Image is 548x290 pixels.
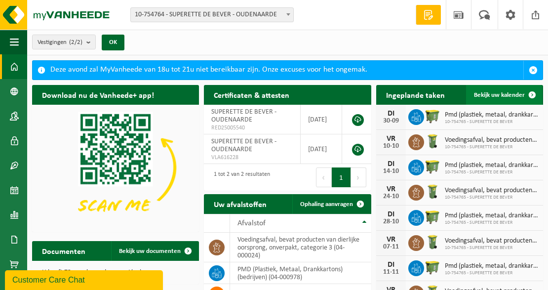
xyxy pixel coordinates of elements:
[38,35,82,50] span: Vestigingen
[209,166,270,188] div: 1 tot 2 van 2 resultaten
[381,261,401,269] div: DI
[445,245,538,251] span: 10-754765 - SUPERETTE DE BEVER
[300,201,353,207] span: Ophaling aanvragen
[301,105,342,134] td: [DATE]
[237,219,266,227] span: Afvalstof
[230,233,371,262] td: voedingsafval, bevat producten van dierlijke oorsprong, onverpakt, categorie 3 (04-000024)
[316,167,332,187] button: Previous
[69,39,82,45] count: (2/2)
[204,194,276,213] h2: Uw afvalstoffen
[445,136,538,144] span: Voedingsafval, bevat producten van dierlijke oorsprong, onverpakt, categorie 3
[445,144,538,150] span: 10-754765 - SUPERETTE DE BEVER
[211,138,276,153] span: SUPERETTE DE BEVER - OUDENAARDE
[32,35,96,49] button: Vestigingen(2/2)
[445,237,538,245] span: Voedingsafval, bevat producten van dierlijke oorsprong, onverpakt, categorie 3
[424,234,441,250] img: WB-0140-HPE-GN-50
[5,268,165,290] iframe: chat widget
[424,108,441,124] img: WB-1100-HPE-GN-50
[445,262,538,270] span: Pmd (plastiek, metaal, drankkartons) (bedrijven)
[32,105,199,230] img: Download de VHEPlus App
[424,158,441,175] img: WB-1100-HPE-GN-50
[32,85,164,104] h2: Download nu de Vanheede+ app!
[32,241,95,260] h2: Documenten
[102,35,124,50] button: OK
[381,135,401,143] div: VR
[445,187,538,195] span: Voedingsafval, bevat producten van dierlijke oorsprong, onverpakt, categorie 3
[424,183,441,200] img: WB-0140-HPE-GN-50
[466,85,542,105] a: Bekijk uw kalender
[445,111,538,119] span: Pmd (plastiek, metaal, drankkartons) (bedrijven)
[351,167,366,187] button: Next
[381,236,401,244] div: VR
[445,270,538,276] span: 10-754765 - SUPERETTE DE BEVER
[381,168,401,175] div: 14-10
[474,92,525,98] span: Bekijk uw kalender
[381,193,401,200] div: 24-10
[381,110,401,118] div: DI
[381,160,401,168] div: DI
[445,119,538,125] span: 10-754765 - SUPERETTE DE BEVER
[381,118,401,124] div: 30-09
[50,61,523,80] div: Deze avond zal MyVanheede van 18u tot 21u niet bereikbaar zijn. Onze excuses voor het ongemak.
[332,167,351,187] button: 1
[445,212,538,220] span: Pmd (plastiek, metaal, drankkartons) (bedrijven)
[131,8,293,22] span: 10-754764 - SUPERETTE DE BEVER - OUDENAARDE
[111,241,198,261] a: Bekijk uw documenten
[211,154,293,162] span: VLA616228
[424,133,441,150] img: WB-0140-HPE-GN-50
[445,220,538,226] span: 10-754765 - SUPERETTE DE BEVER
[445,169,538,175] span: 10-754765 - SUPERETTE DE BEVER
[292,194,370,214] a: Ophaling aanvragen
[230,262,371,284] td: PMD (Plastiek, Metaal, Drankkartons) (bedrijven) (04-000978)
[130,7,294,22] span: 10-754764 - SUPERETTE DE BEVER - OUDENAARDE
[204,85,299,104] h2: Certificaten & attesten
[376,85,455,104] h2: Ingeplande taken
[119,248,181,254] span: Bekijk uw documenten
[381,210,401,218] div: DI
[381,218,401,225] div: 28-10
[424,259,441,276] img: WB-1100-HPE-GN-50
[381,244,401,250] div: 07-11
[445,162,538,169] span: Pmd (plastiek, metaal, drankkartons) (bedrijven)
[424,208,441,225] img: WB-1100-HPE-GN-50
[445,195,538,201] span: 10-754765 - SUPERETTE DE BEVER
[211,124,293,132] span: RED25005540
[381,269,401,276] div: 11-11
[381,143,401,150] div: 10-10
[301,134,342,164] td: [DATE]
[381,185,401,193] div: VR
[211,108,276,124] span: SUPERETTE DE BEVER - OUDENAARDE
